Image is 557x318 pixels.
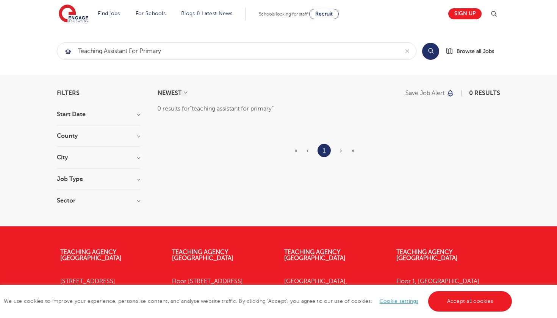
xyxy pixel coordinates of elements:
button: Save job alert [405,90,454,96]
a: 1 [323,146,325,156]
span: › [340,147,342,154]
span: We use cookies to improve your experience, personalise content, and analyse website traffic. By c... [4,298,514,304]
a: Teaching Agency [GEOGRAPHIC_DATA] [60,249,122,262]
input: Submit [57,43,399,59]
span: Recruit [315,11,333,17]
q: teaching assistant for primary [190,105,274,112]
a: Find jobs [98,11,120,16]
a: Blogs & Latest News [181,11,233,16]
button: Search [422,43,439,60]
span: 0 results [469,90,500,97]
p: Save job alert [405,90,444,96]
a: Browse all Jobs [445,47,500,56]
a: Teaching Agency [GEOGRAPHIC_DATA] [396,249,458,262]
h3: Start Date [57,111,140,117]
span: » [351,147,354,154]
span: Browse all Jobs [457,47,494,56]
a: Recruit [309,9,339,19]
a: Teaching Agency [GEOGRAPHIC_DATA] [284,249,346,262]
a: Teaching Agency [GEOGRAPHIC_DATA] [172,249,233,262]
span: Filters [57,90,80,96]
a: For Schools [136,11,166,16]
h3: Job Type [57,176,140,182]
div: Submit [57,42,416,60]
div: 0 results for [157,104,500,114]
a: Accept all cookies [428,291,512,312]
span: Schools looking for staff [259,11,308,17]
h3: City [57,154,140,161]
button: Clear [399,43,416,59]
a: Sign up [448,8,482,19]
h3: County [57,133,140,139]
h3: Sector [57,198,140,204]
a: Cookie settings [380,298,419,304]
span: ‹ [307,147,308,154]
img: Engage Education [59,5,88,23]
span: « [294,147,297,154]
